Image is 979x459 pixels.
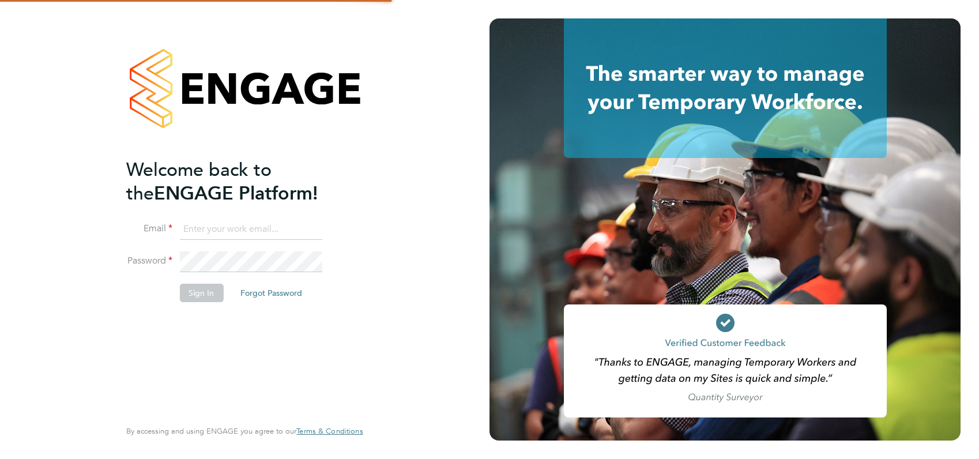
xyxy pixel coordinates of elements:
[296,426,363,436] span: Terms & Conditions
[126,159,272,205] span: Welcome back to the
[126,255,172,267] label: Password
[126,426,363,436] span: By accessing and using ENGAGE you agree to our
[126,158,351,205] h2: ENGAGE Platform!
[296,427,363,436] a: Terms & Conditions
[126,223,172,235] label: Email
[179,284,223,302] button: Sign In
[179,219,322,240] input: Enter your work email...
[231,284,311,302] button: Forgot Password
